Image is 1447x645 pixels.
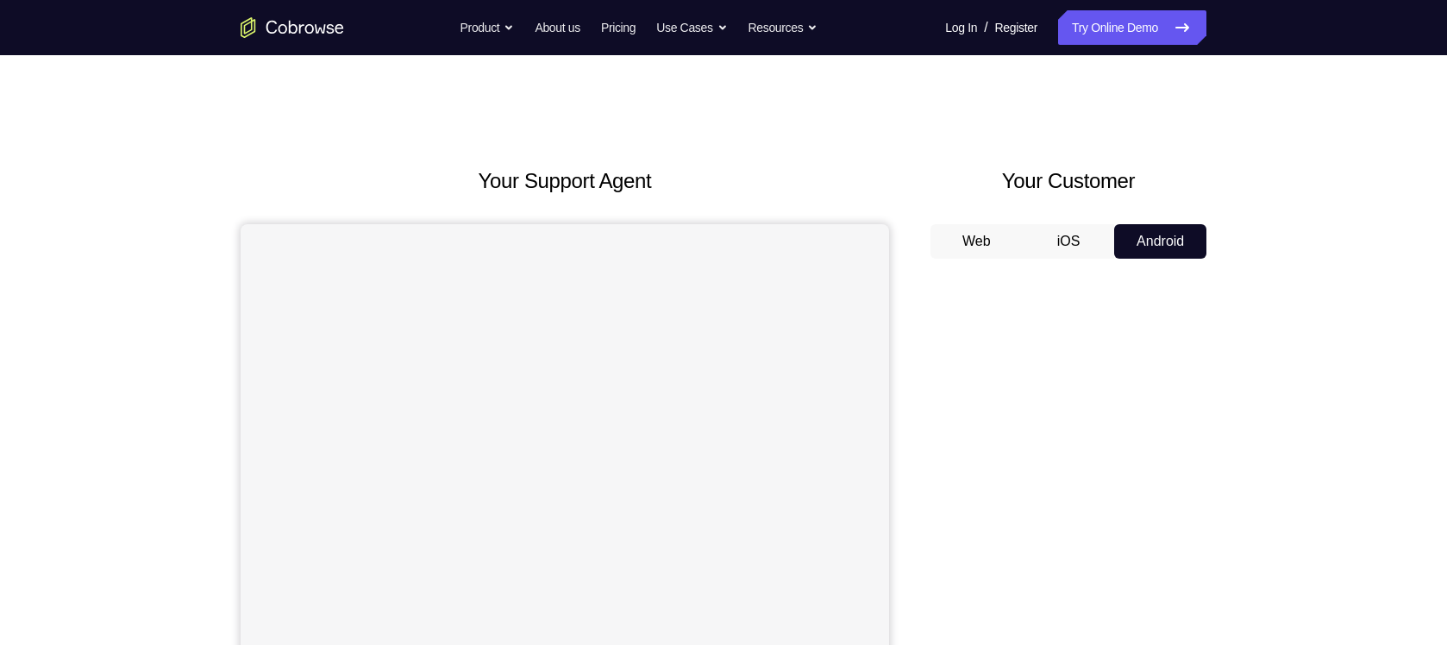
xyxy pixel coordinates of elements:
[656,10,727,45] button: Use Cases
[460,10,515,45] button: Product
[535,10,579,45] a: About us
[1023,224,1115,259] button: iOS
[241,17,344,38] a: Go to the home page
[930,224,1023,259] button: Web
[241,166,889,197] h2: Your Support Agent
[601,10,636,45] a: Pricing
[995,10,1037,45] a: Register
[1058,10,1206,45] a: Try Online Demo
[984,17,987,38] span: /
[749,10,818,45] button: Resources
[930,166,1206,197] h2: Your Customer
[945,10,977,45] a: Log In
[1114,224,1206,259] button: Android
